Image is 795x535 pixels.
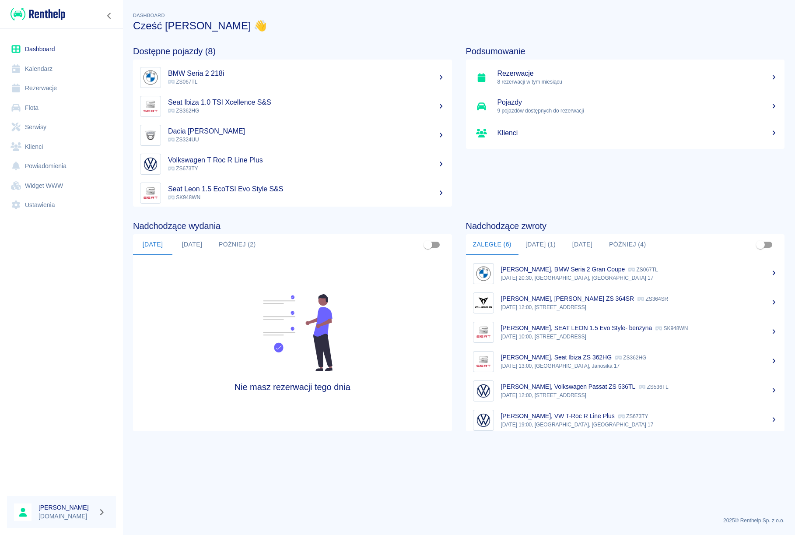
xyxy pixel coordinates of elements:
h5: Klienci [497,129,778,137]
h4: Podsumowanie [466,46,785,56]
p: 2025 © Renthelp Sp. z o.o. [133,517,784,524]
a: Dashboard [7,39,116,59]
button: Zwiń nawigację [103,10,116,21]
span: Pokaż przypisane tylko do mnie [752,236,769,253]
span: Pokaż przypisane tylko do mnie [420,236,436,253]
p: [PERSON_NAME], Volkswagen Passat ZS 536TL [501,383,636,390]
p: [DATE] 12:00, [STREET_ADDRESS] [501,391,778,399]
span: ZS362HG [168,108,199,114]
h4: Nadchodzące wydania [133,221,452,231]
a: ImageSeat Ibiza 1.0 TSI Xcellence S&S ZS362HG [133,92,452,121]
p: ZS673TY [618,413,648,419]
img: Image [142,156,159,172]
a: Ustawienia [7,195,116,215]
p: ZS067TL [628,267,658,273]
a: ImageDacia [PERSON_NAME] ZS324UU [133,121,452,150]
a: Image[PERSON_NAME], VW T-Roc R Line Plus ZS673TY[DATE] 19:00, [GEOGRAPHIC_DATA], [GEOGRAPHIC_DATA... [466,405,785,435]
a: Rezerwacje [7,78,116,98]
span: ZS673TY [168,165,198,172]
p: [DATE] 19:00, [GEOGRAPHIC_DATA], [GEOGRAPHIC_DATA] 17 [501,421,778,429]
span: SK948WN [168,194,200,201]
img: Fleet [236,294,349,371]
p: [DATE] 10:00, [STREET_ADDRESS] [501,333,778,341]
a: ImageBMW Seria 2 218i ZS067TL [133,63,452,92]
img: Image [475,324,492,341]
a: Image[PERSON_NAME], SEAT LEON 1.5 Evo Style- benzyna SK948WN[DATE] 10:00, [STREET_ADDRESS] [466,317,785,347]
button: [DATE] [172,234,212,255]
h5: Rezerwacje [497,69,778,78]
button: Później (2) [212,234,263,255]
p: [DOMAIN_NAME] [39,512,95,521]
p: SK948WN [655,325,688,331]
h5: Volkswagen T Roc R Line Plus [168,156,445,165]
p: [PERSON_NAME], Seat Ibiza ZS 362HG [501,354,612,361]
a: Klienci [7,137,116,157]
a: ImageVolkswagen T Roc R Line Plus ZS673TY [133,150,452,179]
a: Powiadomienia [7,156,116,176]
h4: Nadchodzące zwroty [466,221,785,231]
p: ZS362HG [615,355,646,361]
a: Rezerwacje8 rezerwacji w tym miesiącu [466,63,785,92]
h5: Dacia [PERSON_NAME] [168,127,445,136]
p: [PERSON_NAME], BMW Seria 2 Gran Coupe [501,266,625,273]
h5: BMW Seria 2 218i [168,69,445,78]
a: ImageSeat Leon 1.5 EcoTSI Evo Style S&S SK948WN [133,179,452,208]
h4: Dostępne pojazdy (8) [133,46,452,56]
button: Później (4) [602,234,653,255]
img: Image [142,98,159,115]
img: Image [142,69,159,86]
a: Renthelp logo [7,7,65,21]
a: Widget WWW [7,176,116,196]
button: [DATE] [563,234,602,255]
a: Image[PERSON_NAME], Seat Ibiza ZS 362HG ZS362HG[DATE] 13:00, [GEOGRAPHIC_DATA], Janosika 17 [466,347,785,376]
span: Dashboard [133,13,165,18]
a: Kalendarz [7,59,116,79]
span: ZS067TL [168,79,197,85]
p: [DATE] 20:30, [GEOGRAPHIC_DATA], [GEOGRAPHIC_DATA] 17 [501,274,778,282]
p: [PERSON_NAME], SEAT LEON 1.5 Evo Style- benzyna [501,324,652,331]
img: Image [475,353,492,370]
p: ZS364SR [637,296,668,302]
h5: Seat Ibiza 1.0 TSI Xcellence S&S [168,98,445,107]
p: [PERSON_NAME], [PERSON_NAME] ZS 364SR [501,295,634,302]
p: 9 pojazdów dostępnych do rezerwacji [497,107,778,115]
a: Flota [7,98,116,118]
img: Image [142,185,159,201]
h3: Cześć [PERSON_NAME] 👋 [133,20,784,32]
button: [DATE] (1) [518,234,563,255]
a: Klienci [466,121,785,145]
a: Image[PERSON_NAME], [PERSON_NAME] ZS 364SR ZS364SR[DATE] 12:00, [STREET_ADDRESS] [466,288,785,317]
p: [DATE] 12:00, [STREET_ADDRESS] [501,303,778,311]
a: Serwisy [7,117,116,137]
img: Image [142,127,159,144]
h5: Pojazdy [497,98,778,107]
button: [DATE] [133,234,172,255]
button: Zaległe (6) [466,234,518,255]
p: 8 rezerwacji w tym miesiącu [497,78,778,86]
h4: Nie masz rezerwacji tego dnia [173,382,412,392]
span: ZS324UU [168,137,199,143]
p: [DATE] 13:00, [GEOGRAPHIC_DATA], Janosika 17 [501,362,778,370]
p: [PERSON_NAME], VW T-Roc R Line Plus [501,412,615,419]
p: ZS536TL [639,384,668,390]
img: Image [475,295,492,311]
img: Image [475,412,492,429]
img: Image [475,383,492,399]
a: Image[PERSON_NAME], BMW Seria 2 Gran Coupe ZS067TL[DATE] 20:30, [GEOGRAPHIC_DATA], [GEOGRAPHIC_DA... [466,259,785,288]
h5: Seat Leon 1.5 EcoTSI Evo Style S&S [168,185,445,194]
h6: [PERSON_NAME] [39,503,95,512]
img: Renthelp logo [11,7,65,21]
img: Image [475,265,492,282]
a: Pojazdy9 pojazdów dostępnych do rezerwacji [466,92,785,121]
a: Image[PERSON_NAME], Volkswagen Passat ZS 536TL ZS536TL[DATE] 12:00, [STREET_ADDRESS] [466,376,785,405]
